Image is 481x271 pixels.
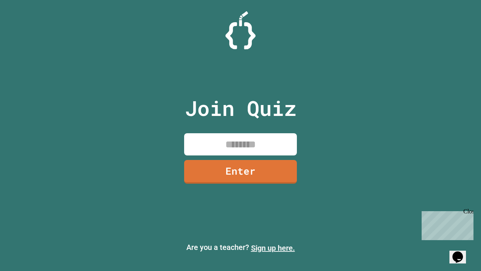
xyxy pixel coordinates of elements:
div: Chat with us now!Close [3,3,52,48]
a: Sign up here. [251,244,295,253]
iframe: chat widget [419,208,473,240]
p: Are you a teacher? [6,242,475,254]
iframe: chat widget [449,241,473,263]
img: Logo.svg [225,11,256,49]
p: Join Quiz [185,93,296,124]
a: Enter [184,160,297,184]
